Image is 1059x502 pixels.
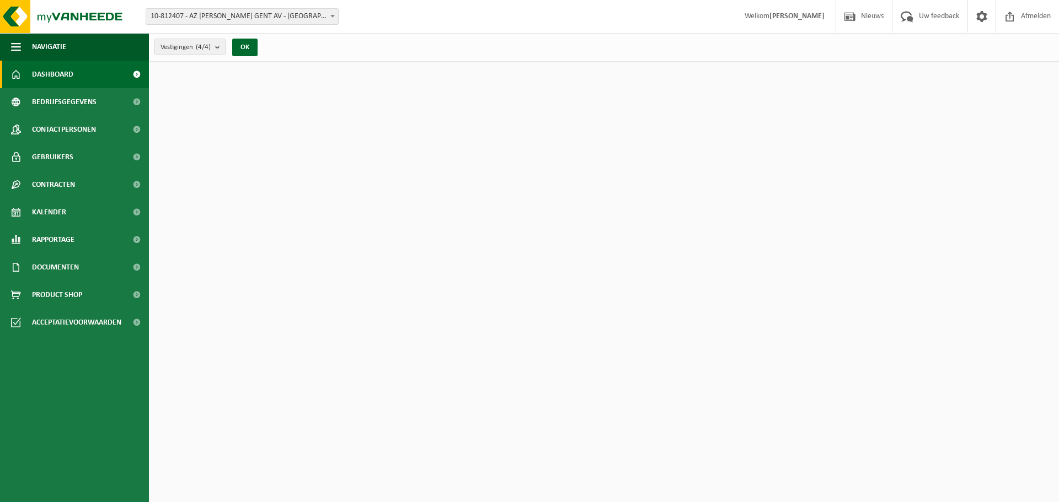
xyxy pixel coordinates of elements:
span: Vestigingen [161,39,211,56]
span: 10-812407 - AZ JAN PALFIJN GENT AV - GENT [146,8,339,25]
span: Contracten [32,171,75,198]
strong: [PERSON_NAME] [769,12,825,20]
span: Gebruikers [32,143,73,171]
button: OK [232,39,258,56]
span: Product Shop [32,281,82,309]
button: Vestigingen(4/4) [154,39,226,55]
span: Kalender [32,198,66,226]
span: Dashboard [32,61,73,88]
span: Contactpersonen [32,116,96,143]
span: Bedrijfsgegevens [32,88,97,116]
span: Documenten [32,253,79,281]
span: Rapportage [32,226,74,253]
span: Navigatie [32,33,66,61]
span: 10-812407 - AZ JAN PALFIJN GENT AV - GENT [146,9,338,24]
count: (4/4) [196,44,211,51]
span: Acceptatievoorwaarden [32,309,121,336]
